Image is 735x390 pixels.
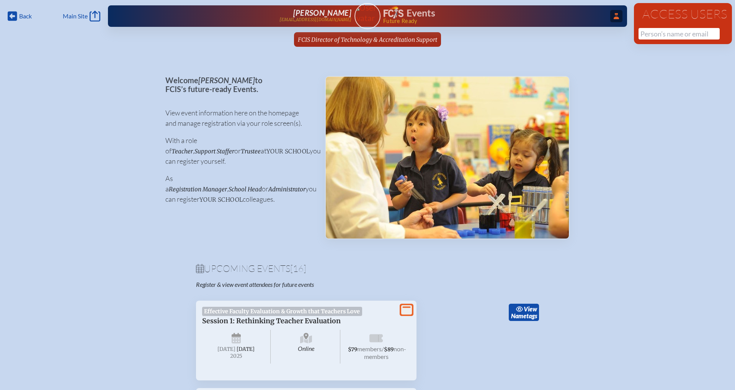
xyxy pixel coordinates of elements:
span: your school [199,196,243,203]
p: [EMAIL_ADDRESS][DOMAIN_NAME] [279,17,351,22]
a: FCIS Director of Technology & Accreditation Support [295,32,440,47]
a: User Avatar [354,3,381,29]
span: Main Site [63,12,88,20]
p: Welcome to FCIS’s future-ready Events. [165,76,313,93]
span: your school [266,148,310,155]
span: $89 [384,346,394,353]
img: User Avatar [351,3,384,23]
span: Future Ready [383,18,603,24]
span: Back [19,12,32,20]
p: As a , or you can register colleagues. [165,173,313,204]
span: Registration Manager [169,186,227,193]
input: Person’s name or email [639,28,720,39]
span: Administrator [268,186,305,193]
span: Trustee [241,148,261,155]
span: [PERSON_NAME] [293,8,351,17]
span: [16] [290,263,306,274]
img: Events [326,77,569,239]
span: Online [272,330,341,364]
span: Teacher [171,148,193,155]
p: With a role of , or at you can register yourself. [165,135,313,166]
a: [PERSON_NAME][EMAIL_ADDRESS][DOMAIN_NAME] [132,8,351,24]
h1: Upcoming Events [196,264,539,273]
p: Register & view event attendees for future events [196,281,398,288]
span: School Head [229,186,262,193]
span: [DATE] [237,346,255,352]
span: Support Staffer [194,148,234,155]
a: viewNametags [509,304,539,321]
span: view [524,305,537,313]
span: 2025 [208,353,264,359]
span: Effective Faculty Evaluation & Growth that Teachers Love [202,307,362,316]
span: members [357,345,382,352]
span: [PERSON_NAME] [198,76,255,85]
h1: Access Users [639,8,727,20]
span: $79 [348,346,357,353]
span: Session 1: Rethinking Teacher Evaluation [202,317,341,325]
a: Main Site [63,11,100,21]
p: View event information here on the homepage and manage registration via your role screen(s). [165,108,313,128]
span: [DATE] [217,346,235,352]
span: FCIS Director of Technology & Accreditation Support [298,36,437,43]
div: FCIS Events — Future ready [384,6,603,24]
span: non-members [364,345,407,360]
span: / [382,345,384,352]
